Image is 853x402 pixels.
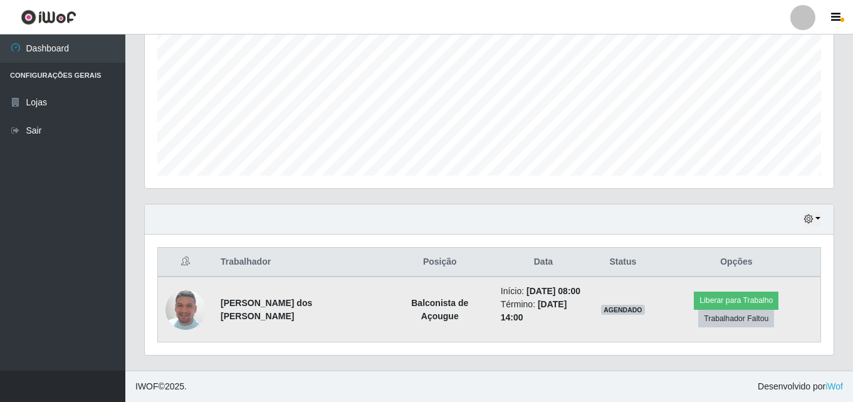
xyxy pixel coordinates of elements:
span: © 2025 . [135,380,187,393]
button: Trabalhador Faltou [698,310,774,327]
th: Posição [387,248,493,277]
span: AGENDADO [601,305,645,315]
time: [DATE] 08:00 [526,286,580,296]
span: IWOF [135,381,159,391]
th: Data [493,248,594,277]
strong: Balconista de Açougue [411,298,468,321]
th: Status [594,248,652,277]
span: Desenvolvido por [758,380,843,393]
img: 1748899512620.jpeg [165,274,206,346]
a: iWof [825,381,843,391]
img: CoreUI Logo [21,9,76,25]
th: Opções [652,248,821,277]
th: Trabalhador [213,248,387,277]
strong: [PERSON_NAME] dos [PERSON_NAME] [221,298,312,321]
button: Liberar para Trabalho [694,292,778,309]
li: Início: [501,285,586,298]
li: Término: [501,298,586,324]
